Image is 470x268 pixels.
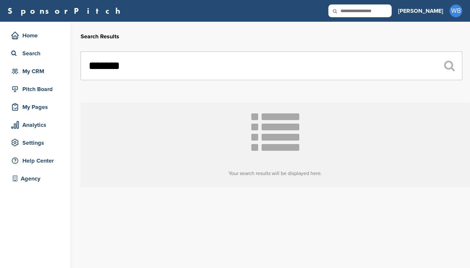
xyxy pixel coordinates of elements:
[10,83,64,95] div: Pitch Board
[6,171,64,186] a: Agency
[8,7,124,15] a: SponsorPitch
[398,4,443,18] a: [PERSON_NAME]
[450,4,462,17] span: WB
[6,82,64,96] a: Pitch Board
[10,137,64,149] div: Settings
[6,28,64,43] a: Home
[81,170,470,177] h3: Your search results will be displayed here.
[6,100,64,114] a: My Pages
[81,32,462,41] h2: Search Results
[10,155,64,166] div: Help Center
[10,30,64,41] div: Home
[6,135,64,150] a: Settings
[6,46,64,61] a: Search
[10,48,64,59] div: Search
[10,119,64,131] div: Analytics
[6,153,64,168] a: Help Center
[6,118,64,132] a: Analytics
[10,173,64,184] div: Agency
[6,64,64,79] a: My CRM
[398,6,443,15] h3: [PERSON_NAME]
[10,65,64,77] div: My CRM
[10,101,64,113] div: My Pages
